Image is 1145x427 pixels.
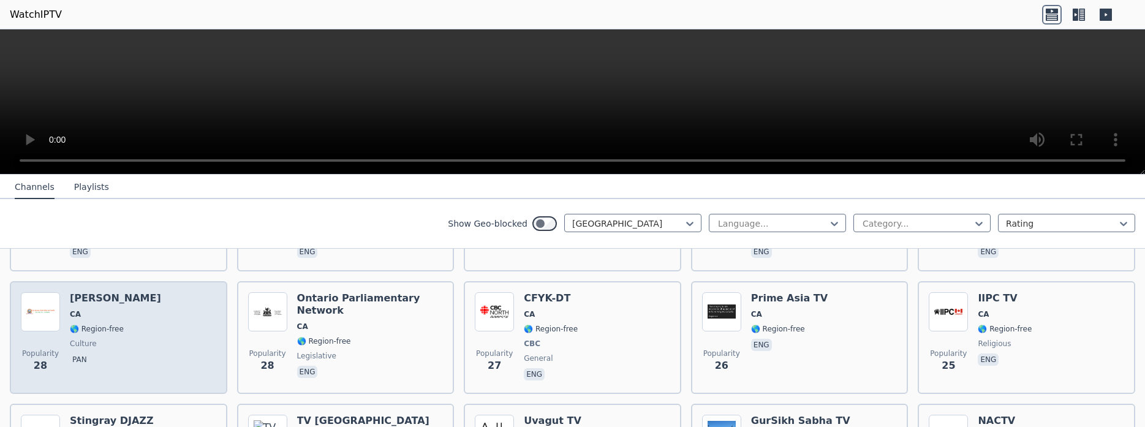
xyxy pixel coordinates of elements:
[297,336,351,346] span: 🌎 Region-free
[297,322,308,331] span: CA
[297,366,318,378] p: eng
[70,339,97,349] span: culture
[715,358,728,373] span: 26
[978,309,989,319] span: CA
[524,353,553,363] span: general
[524,324,578,334] span: 🌎 Region-free
[70,309,81,319] span: CA
[978,292,1032,304] h6: IIPC TV
[751,246,772,258] p: eng
[297,246,318,258] p: eng
[70,246,91,258] p: eng
[524,415,581,427] h6: Uvagut TV
[488,358,501,373] span: 27
[297,292,444,317] h6: Ontario Parliamentary Network
[524,292,578,304] h6: CFYK-DT
[297,415,429,427] h6: TV [GEOGRAPHIC_DATA]
[751,309,762,319] span: CA
[524,368,545,380] p: eng
[942,358,955,373] span: 25
[74,176,109,199] button: Playlists
[70,292,161,304] h6: [PERSON_NAME]
[70,324,124,334] span: 🌎 Region-free
[248,292,287,331] img: Ontario Parliamentary Network
[476,349,513,358] span: Popularity
[22,349,59,358] span: Popularity
[978,324,1032,334] span: 🌎 Region-free
[751,324,805,334] span: 🌎 Region-free
[70,353,89,366] p: pan
[297,351,336,361] span: legislative
[21,292,60,331] img: Dukh Nivaran
[524,309,535,319] span: CA
[751,415,850,427] h6: GurSikh Sabha TV
[448,217,527,230] label: Show Geo-blocked
[703,349,740,358] span: Popularity
[260,358,274,373] span: 28
[34,358,47,373] span: 28
[930,349,967,358] span: Popularity
[978,339,1011,349] span: religious
[978,415,1032,427] h6: NACTV
[751,339,772,351] p: eng
[929,292,968,331] img: IIPC TV
[70,415,154,427] h6: Stingray DJAZZ
[702,292,741,331] img: Prime Asia TV
[524,339,540,349] span: CBC
[15,176,55,199] button: Channels
[10,7,62,22] a: WatchIPTV
[978,353,999,366] p: eng
[249,349,286,358] span: Popularity
[475,292,514,331] img: CFYK-DT
[751,292,828,304] h6: Prime Asia TV
[978,246,999,258] p: eng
